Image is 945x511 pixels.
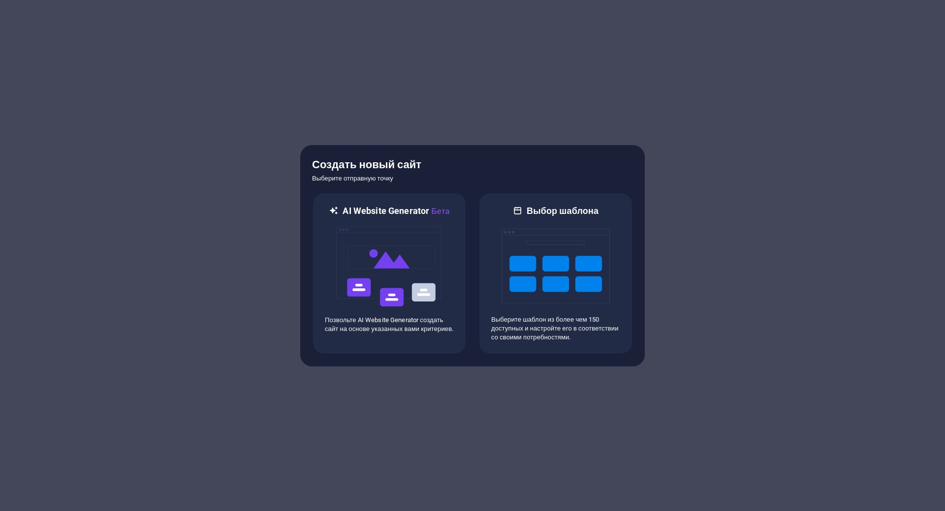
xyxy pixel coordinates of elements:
h6: Выбор шаблона [527,205,598,217]
p: Позвольте AI Website Generator создать сайт на основе указанных вами критериев. [325,316,454,333]
div: AI Website GeneratorБетаaiПозвольте AI Website Generator создать сайт на основе указанных вами кр... [312,192,467,355]
span: Бета [429,207,449,216]
img: ai [335,217,443,316]
h6: AI Website Generator [343,205,449,217]
div: Выбор шаблонаВыберите шаблон из более чем 150 доступных и настройте его в соответствии со своими ... [478,192,633,355]
p: Выберите шаблон из более чем 150 доступных и настройте его в соответствии со своими потребностями. [491,315,620,342]
h5: Создать новый сайт [312,157,633,173]
h6: Выберите отправную точку [312,173,633,184]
